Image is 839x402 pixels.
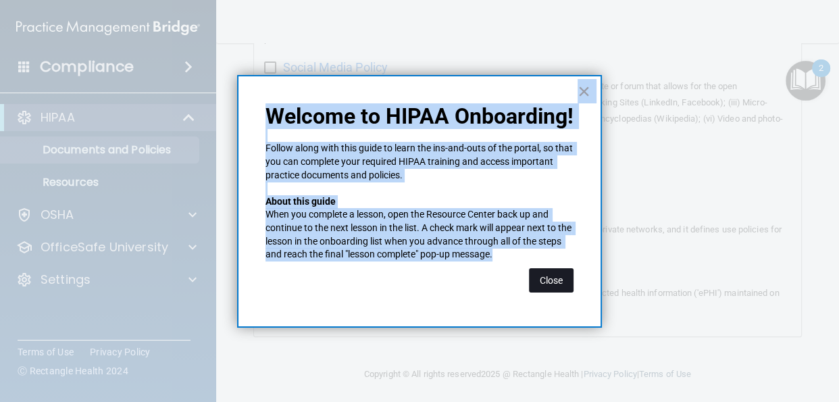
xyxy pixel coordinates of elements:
strong: About this guide [265,196,336,207]
p: When you complete a lesson, open the Resource Center back up and continue to the next lesson in t... [265,208,574,261]
p: Welcome to HIPAA Onboarding! [265,103,574,129]
iframe: Drift Widget Chat Controller [605,306,823,360]
button: Close [578,80,590,102]
button: Close [529,268,574,293]
p: Follow along with this guide to learn the ins-and-outs of the portal, so that you can complete yo... [265,142,574,182]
